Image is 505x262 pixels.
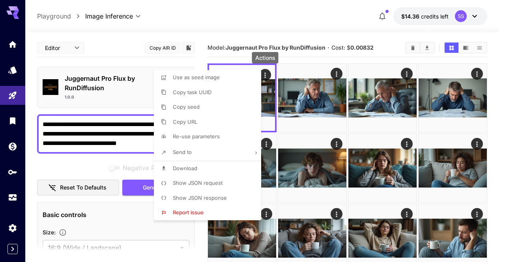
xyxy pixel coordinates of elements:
div: Keywords by Traffic [87,46,133,52]
span: Re-use parameters [173,133,220,139]
span: Copy task UUID [173,89,211,95]
div: Domain Overview [30,46,71,52]
span: Copy URL [173,119,197,125]
span: Copy seed [173,104,200,110]
span: Use as seed image [173,74,220,80]
img: website_grey.svg [13,20,19,27]
img: tab_keywords_by_traffic_grey.svg [79,46,85,52]
span: Show JSON request [173,180,223,186]
span: Show JSON response [173,195,227,201]
img: logo_orange.svg [13,13,19,19]
div: Domain: [URL] [21,20,56,27]
span: Download [173,165,197,171]
div: v 4.0.25 [22,13,39,19]
span: Send to [173,149,192,155]
span: Report issue [173,209,204,216]
img: tab_domain_overview_orange.svg [21,46,28,52]
div: Actions [252,52,279,63]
